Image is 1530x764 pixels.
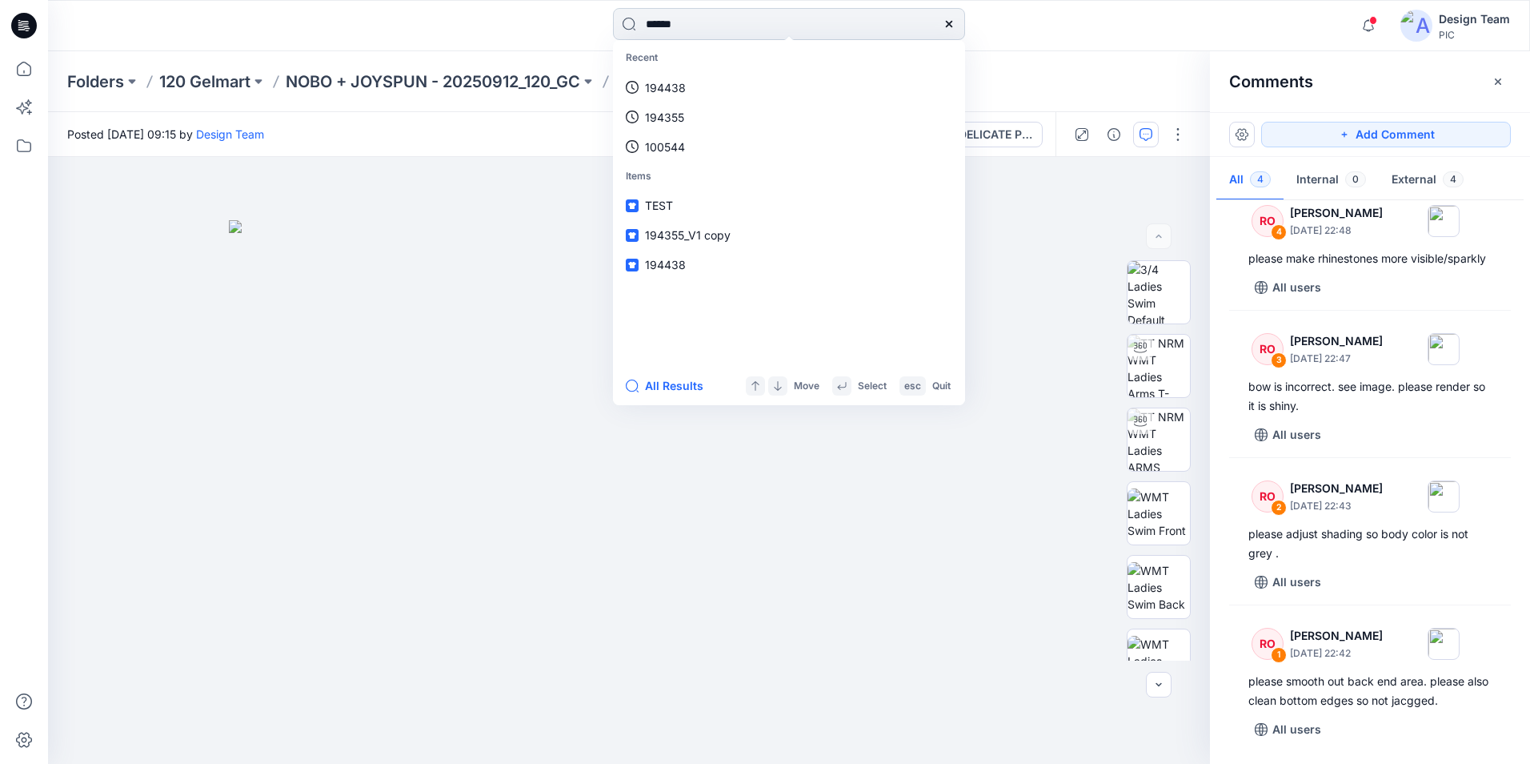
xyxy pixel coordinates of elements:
[1290,498,1383,514] p: [DATE] 22:43
[1248,377,1492,416] div: bow is incorrect. see image. please render so it is shiny.
[904,378,921,395] p: esc
[1248,525,1492,563] div: please adjust shading so body color is not grey .
[1379,160,1476,201] button: External
[616,220,962,250] a: 194355_V1 copy
[616,191,962,220] a: TEST
[959,126,1032,143] div: DELICATE PINK
[645,199,673,212] span: TEST
[1229,72,1313,91] h2: Comments
[1400,10,1432,42] img: avatar
[616,162,962,191] p: Items
[1127,636,1190,686] img: WMT Ladies Swim Left
[932,378,951,395] p: Quit
[1101,122,1127,147] button: Details
[1216,160,1284,201] button: All
[1248,422,1328,448] button: All users
[1439,10,1510,29] div: Design Team
[645,139,685,155] p: 100544
[1127,261,1190,324] img: 3/4 Ladies Swim Default
[1284,160,1379,201] button: Internal
[1271,647,1287,663] div: 1
[1252,205,1284,237] div: RO
[1248,569,1328,595] button: All users
[1127,408,1190,471] img: TT NRM WMT Ladies ARMS DOWN
[159,70,250,93] a: 120 Gelmart
[1248,672,1492,710] div: please smooth out back end area. please also clean bottom edges so not jacgged.
[1261,122,1511,147] button: Add Comment
[645,109,684,126] p: 194355
[286,70,580,93] a: NOBO + JOYSPUN - 20250912_120_GC
[1439,29,1510,41] div: PIC
[1252,333,1284,365] div: RO
[67,70,124,93] a: Folders
[1127,335,1190,397] img: TT NRM WMT Ladies Arms T-POSE
[1443,171,1464,187] span: 4
[626,376,714,396] button: All Results
[1290,645,1383,661] p: [DATE] 22:42
[1290,479,1383,498] p: [PERSON_NAME]
[196,127,264,141] a: Design Team
[1290,203,1383,223] p: [PERSON_NAME]
[1272,573,1321,592] p: All users
[645,228,731,242] span: 194355_V1 copy
[794,378,819,395] p: Move
[1290,223,1383,239] p: [DATE] 22:48
[616,132,962,162] a: 100544
[616,250,962,279] a: 194438
[67,126,264,143] span: Posted [DATE] 09:15 by
[1272,720,1321,739] p: All users
[229,220,1029,764] img: eyJhbGciOiJIUzI1NiIsImtpZCI6IjAiLCJzbHQiOiJzZXMiLCJ0eXAiOiJKV1QifQ.eyJkYXRhIjp7InR5cGUiOiJzdG9yYW...
[1248,249,1492,268] div: please make rhinestones more visible/sparkly
[1345,171,1366,187] span: 0
[645,79,686,96] p: 194438
[1250,171,1271,187] span: 4
[1252,481,1284,513] div: RO
[616,43,962,73] p: Recent
[1290,351,1383,367] p: [DATE] 22:47
[1272,278,1321,297] p: All users
[1290,332,1383,351] p: [PERSON_NAME]
[616,73,962,103] a: 194438
[1271,224,1287,240] div: 4
[1127,489,1190,539] img: WMT Ladies Swim Front
[1271,500,1287,516] div: 2
[931,122,1043,147] button: DELICATE PINK
[1248,717,1328,742] button: All users
[1290,626,1383,645] p: [PERSON_NAME]
[858,378,887,395] p: Select
[1271,352,1287,368] div: 3
[1127,562,1190,613] img: WMT Ladies Swim Back
[1272,425,1321,444] p: All users
[616,103,962,132] a: 194355
[1248,275,1328,300] button: All users
[645,258,686,271] span: 194438
[1252,628,1284,660] div: RO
